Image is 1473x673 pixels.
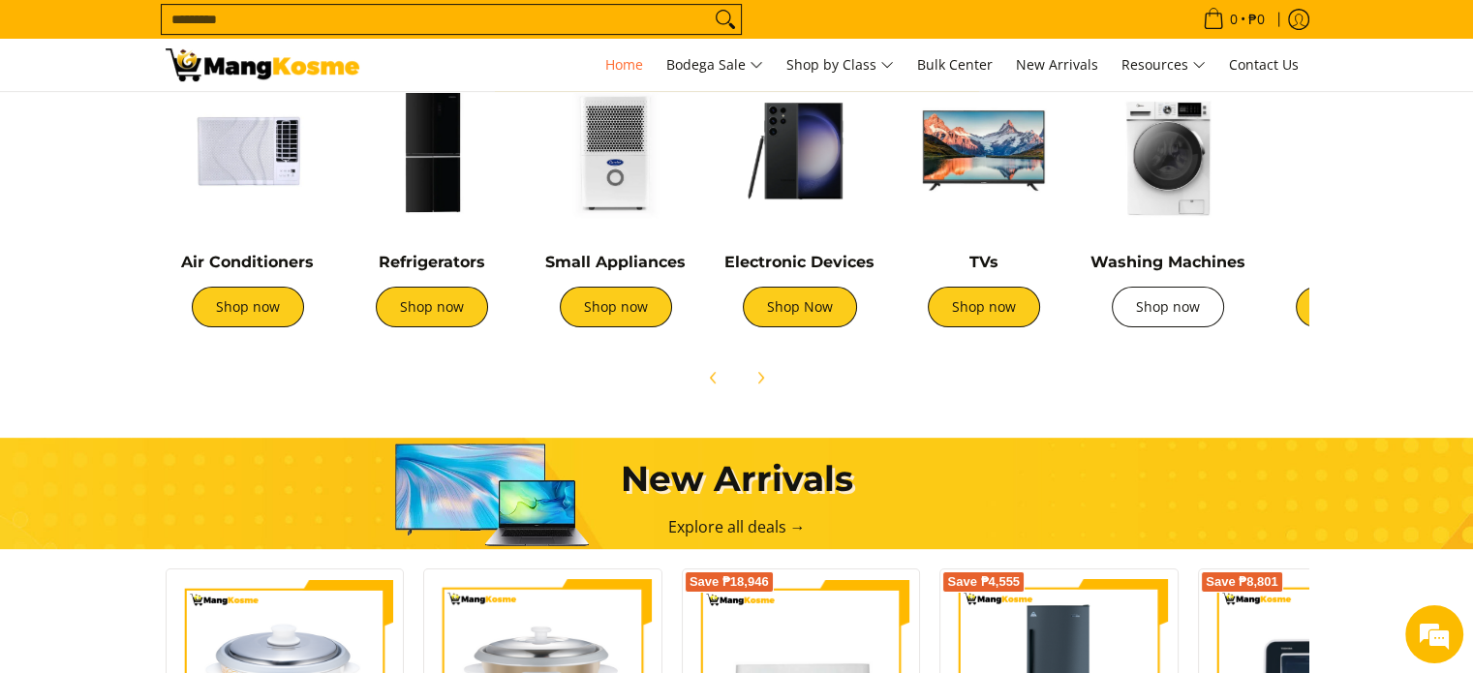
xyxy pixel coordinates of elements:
[666,53,763,77] span: Bodega Sale
[1016,55,1098,74] span: New Arrivals
[545,253,686,271] a: Small Appliances
[1112,39,1215,91] a: Resources
[1245,13,1268,26] span: ₱0
[710,5,741,34] button: Search
[596,39,653,91] a: Home
[166,48,359,81] img: Mang Kosme: Your Home Appliances Warehouse Sale Partner!
[1121,53,1206,77] span: Resources
[1206,576,1278,588] span: Save ₱8,801
[786,53,894,77] span: Shop by Class
[192,287,304,327] a: Shop now
[1112,287,1224,327] a: Shop now
[907,39,1002,91] a: Bulk Center
[379,253,485,271] a: Refrigerators
[534,69,698,233] img: Small Appliances
[947,576,1020,588] span: Save ₱4,555
[560,287,672,327] a: Shop now
[1229,55,1299,74] span: Contact Us
[718,69,882,233] img: Electronic Devices
[1227,13,1241,26] span: 0
[739,356,782,399] button: Next
[379,39,1308,91] nav: Main Menu
[724,253,875,271] a: Electronic Devices
[350,69,514,233] img: Refrigerators
[605,55,643,74] span: Home
[1197,9,1271,30] span: •
[928,287,1040,327] a: Shop now
[376,287,488,327] a: Shop now
[902,69,1066,233] img: TVs
[692,356,735,399] button: Previous
[1090,253,1245,271] a: Washing Machines
[1296,287,1408,327] a: Shop now
[1006,39,1108,91] a: New Arrivals
[1219,39,1308,91] a: Contact Us
[690,576,769,588] span: Save ₱18,946
[657,39,773,91] a: Bodega Sale
[166,69,330,233] img: Air Conditioners
[668,516,806,537] a: Explore all deals →
[777,39,904,91] a: Shop by Class
[181,253,314,271] a: Air Conditioners
[743,287,857,327] a: Shop Now
[1086,69,1250,233] img: Washing Machines
[1270,69,1434,233] img: Cookers
[917,55,993,74] span: Bulk Center
[969,253,998,271] a: TVs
